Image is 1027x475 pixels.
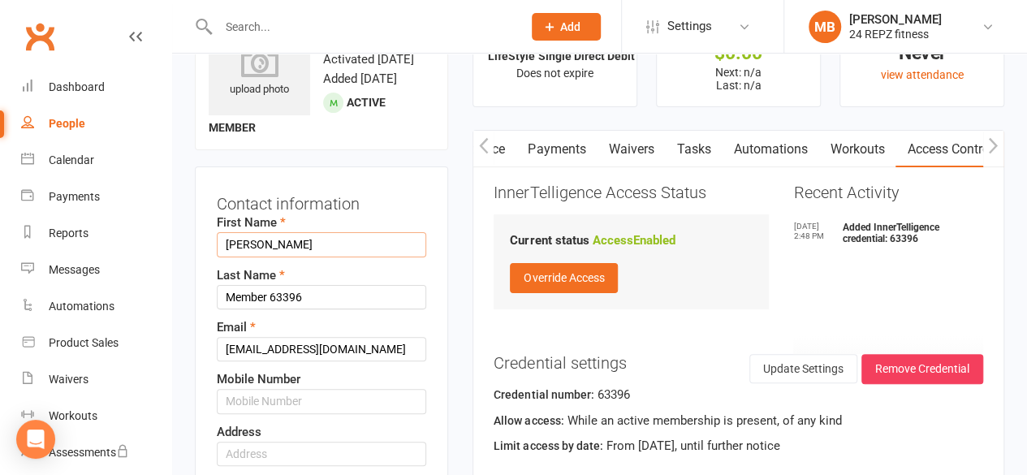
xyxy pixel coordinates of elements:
[217,389,426,413] input: Mobile Number
[21,288,171,325] a: Automations
[494,437,602,455] label: Limit access by date:
[209,96,386,134] span: Active member
[849,27,942,41] div: 24 REPZ fitness
[49,300,114,313] div: Automations
[21,179,171,215] a: Payments
[855,45,989,62] div: Never
[49,227,88,240] div: Reports
[217,285,426,309] input: Last Name
[217,266,285,285] label: Last Name
[849,12,942,27] div: [PERSON_NAME]
[323,71,397,86] time: Added [DATE]
[21,434,171,471] a: Assessments
[592,233,675,248] strong: Access Enabled
[861,354,983,383] button: Remove Credential
[494,411,983,436] div: While an active membership is present, of any kind
[494,412,563,430] label: Allow access:
[21,325,171,361] a: Product Sales
[749,354,857,383] button: Update Settings
[494,436,983,461] div: From [DATE], until further notice
[16,420,55,459] div: Open Intercom Messenger
[49,117,85,130] div: People
[21,215,171,252] a: Reports
[793,184,983,201] h3: Recent Activity
[510,263,618,292] button: Override Access
[895,131,1003,168] a: Access Control
[209,45,310,98] div: upload photo
[21,69,171,106] a: Dashboard
[323,52,414,67] time: Activated [DATE]
[21,361,171,398] a: Waivers
[494,354,983,372] h3: Credential settings
[217,442,426,466] input: Address
[217,317,256,337] label: Email
[516,67,593,80] span: Does not expire
[217,188,426,213] h3: Contact information
[510,233,589,248] strong: Current status
[881,68,964,81] a: view attendance
[217,337,426,361] input: Email
[214,15,511,38] input: Search...
[665,131,722,168] a: Tasks
[21,106,171,142] a: People
[21,252,171,288] a: Messages
[793,222,834,241] time: [DATE] 2:48 PM
[494,385,983,410] div: 63396
[49,336,119,349] div: Product Sales
[671,45,805,62] div: $0.00
[818,131,895,168] a: Workouts
[19,16,60,57] a: Clubworx
[217,422,261,442] label: Address
[49,153,94,166] div: Calendar
[671,66,805,92] p: Next: n/a Last: n/a
[21,398,171,434] a: Workouts
[217,369,300,389] label: Mobile Number
[49,80,105,93] div: Dashboard
[488,50,634,63] strong: LifeStyle Single Direct Debit
[793,222,983,244] li: Added InnerTelligence credential: 63396
[809,11,841,43] div: MB
[49,409,97,422] div: Workouts
[49,446,129,459] div: Assessments
[722,131,818,168] a: Automations
[494,184,769,201] h3: InnerTelligence Access Status
[516,131,597,168] a: Payments
[597,131,665,168] a: Waivers
[667,8,712,45] span: Settings
[21,142,171,179] a: Calendar
[49,190,100,203] div: Payments
[217,232,426,257] input: First Name
[49,373,88,386] div: Waivers
[217,213,286,232] label: First Name
[560,20,580,33] span: Add
[494,386,593,404] label: Credential number:
[532,13,601,41] button: Add
[49,263,100,276] div: Messages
